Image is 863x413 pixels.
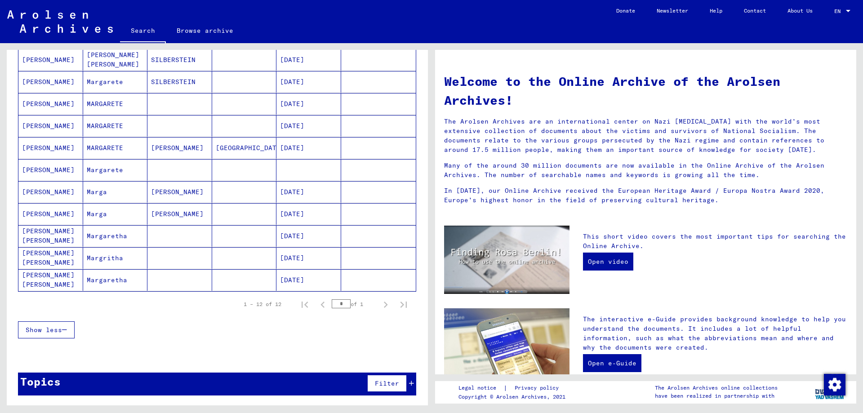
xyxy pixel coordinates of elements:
p: The Arolsen Archives are an international center on Nazi [MEDICAL_DATA] with the world’s most ext... [444,117,847,155]
mat-cell: Margarete [83,71,148,93]
button: Filter [367,375,407,392]
mat-cell: [DATE] [276,115,341,137]
a: Browse archive [166,20,244,41]
p: have been realized in partnership with [655,392,778,400]
mat-cell: [PERSON_NAME] [PERSON_NAME] [18,247,83,269]
a: Open video [583,253,633,271]
mat-cell: [PERSON_NAME] [18,181,83,203]
a: Privacy policy [507,383,569,393]
mat-cell: [PERSON_NAME] [PERSON_NAME] [83,49,148,71]
mat-cell: [PERSON_NAME] [147,203,212,225]
mat-cell: [PERSON_NAME] [147,181,212,203]
div: of 1 [332,300,377,308]
mat-cell: [DATE] [276,247,341,269]
mat-cell: Margritha [83,247,148,269]
a: Legal notice [458,383,503,393]
div: | [458,383,569,393]
p: Copyright © Arolsen Archives, 2021 [458,393,569,401]
span: Show less [26,326,62,334]
mat-cell: Margaretha [83,225,148,247]
h1: Welcome to the Online Archive of the Arolsen Archives! [444,72,847,110]
mat-cell: [PERSON_NAME] [18,49,83,71]
mat-cell: MARGARETE [83,115,148,137]
mat-cell: SILBERSTEIN [147,71,212,93]
mat-cell: MARGARETE [83,137,148,159]
mat-cell: [DATE] [276,137,341,159]
mat-cell: Margaretha [83,269,148,291]
mat-cell: Marga [83,203,148,225]
p: In [DATE], our Online Archive received the European Heritage Award / Europa Nostra Award 2020, Eu... [444,186,847,205]
mat-cell: [PERSON_NAME] [PERSON_NAME] [18,269,83,291]
mat-cell: [PERSON_NAME] [18,93,83,115]
p: Many of the around 30 million documents are now available in the Online Archive of the Arolsen Ar... [444,161,847,180]
button: Previous page [314,295,332,313]
div: Topics [20,373,61,390]
mat-cell: [DATE] [276,93,341,115]
mat-cell: MARGARETE [83,93,148,115]
mat-cell: [DATE] [276,71,341,93]
p: The interactive e-Guide provides background knowledge to help you understand the documents. It in... [583,315,847,352]
span: EN [834,8,844,14]
a: Search [120,20,166,43]
span: Filter [375,379,399,387]
img: Arolsen_neg.svg [7,10,113,33]
mat-cell: SILBERSTEIN [147,49,212,71]
mat-cell: [PERSON_NAME] [18,137,83,159]
mat-cell: Marga [83,181,148,203]
mat-cell: [PERSON_NAME] [18,159,83,181]
div: 1 – 12 of 12 [244,300,281,308]
p: This short video covers the most important tips for searching the Online Archive. [583,232,847,251]
button: Show less [18,321,75,338]
mat-cell: [DATE] [276,203,341,225]
mat-cell: [PERSON_NAME] [18,71,83,93]
button: First page [296,295,314,313]
mat-cell: [DATE] [276,269,341,291]
mat-cell: [PERSON_NAME] [147,137,212,159]
button: Next page [377,295,395,313]
p: The Arolsen Archives online collections [655,384,778,392]
mat-cell: [PERSON_NAME] [18,115,83,137]
img: video.jpg [444,226,569,294]
a: Open e-Guide [583,354,641,372]
mat-cell: [GEOGRAPHIC_DATA] [212,137,277,159]
img: Change consent [824,374,845,395]
mat-cell: [DATE] [276,225,341,247]
mat-cell: [DATE] [276,181,341,203]
mat-cell: [PERSON_NAME] [PERSON_NAME] [18,225,83,247]
button: Last page [395,295,413,313]
mat-cell: [DATE] [276,49,341,71]
img: eguide.jpg [444,308,569,392]
mat-cell: Margarete [83,159,148,181]
img: yv_logo.png [813,381,847,403]
mat-cell: [PERSON_NAME] [18,203,83,225]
